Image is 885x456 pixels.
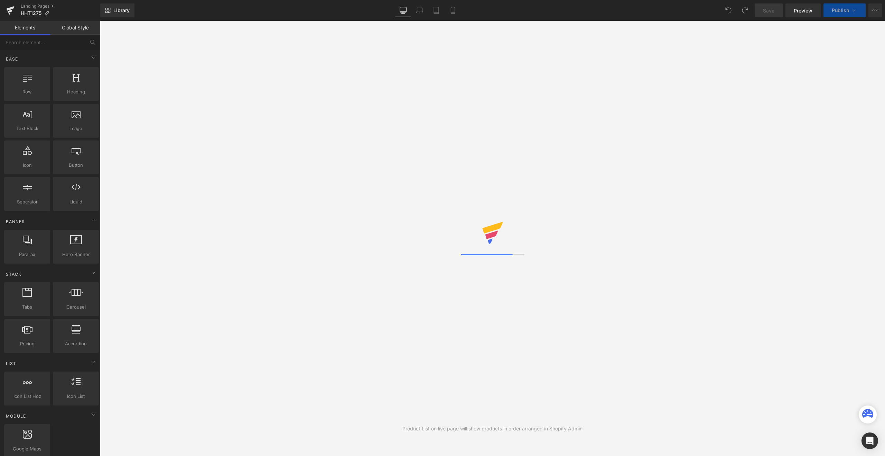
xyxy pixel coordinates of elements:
[6,162,48,169] span: Icon
[113,7,130,13] span: Library
[402,425,583,432] div: Product List on live page will show products in order arranged in Shopify Admin
[721,3,735,17] button: Undo
[763,7,774,14] span: Save
[55,198,97,206] span: Liquid
[5,218,26,225] span: Banner
[428,3,445,17] a: Tablet
[5,271,22,277] span: Stack
[50,21,100,35] a: Global Style
[5,56,19,62] span: Base
[445,3,461,17] a: Mobile
[55,303,97,311] span: Carousel
[6,445,48,453] span: Google Maps
[738,3,752,17] button: Redo
[5,413,27,419] span: Module
[6,251,48,258] span: Parallax
[55,88,97,95] span: Heading
[823,3,866,17] button: Publish
[6,198,48,206] span: Separator
[6,88,48,95] span: Row
[100,3,134,17] a: New Library
[6,125,48,132] span: Text Block
[55,393,97,400] span: Icon List
[55,251,97,258] span: Hero Banner
[21,3,100,9] a: Landing Pages
[21,10,41,16] span: HHT1275
[395,3,411,17] a: Desktop
[6,340,48,347] span: Pricing
[794,7,812,14] span: Preview
[5,360,17,367] span: List
[6,303,48,311] span: Tabs
[55,340,97,347] span: Accordion
[411,3,428,17] a: Laptop
[55,162,97,169] span: Button
[868,3,882,17] button: More
[861,432,878,449] div: Open Intercom Messenger
[785,3,821,17] a: Preview
[55,125,97,132] span: Image
[6,393,48,400] span: Icon List Hoz
[832,8,849,13] span: Publish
